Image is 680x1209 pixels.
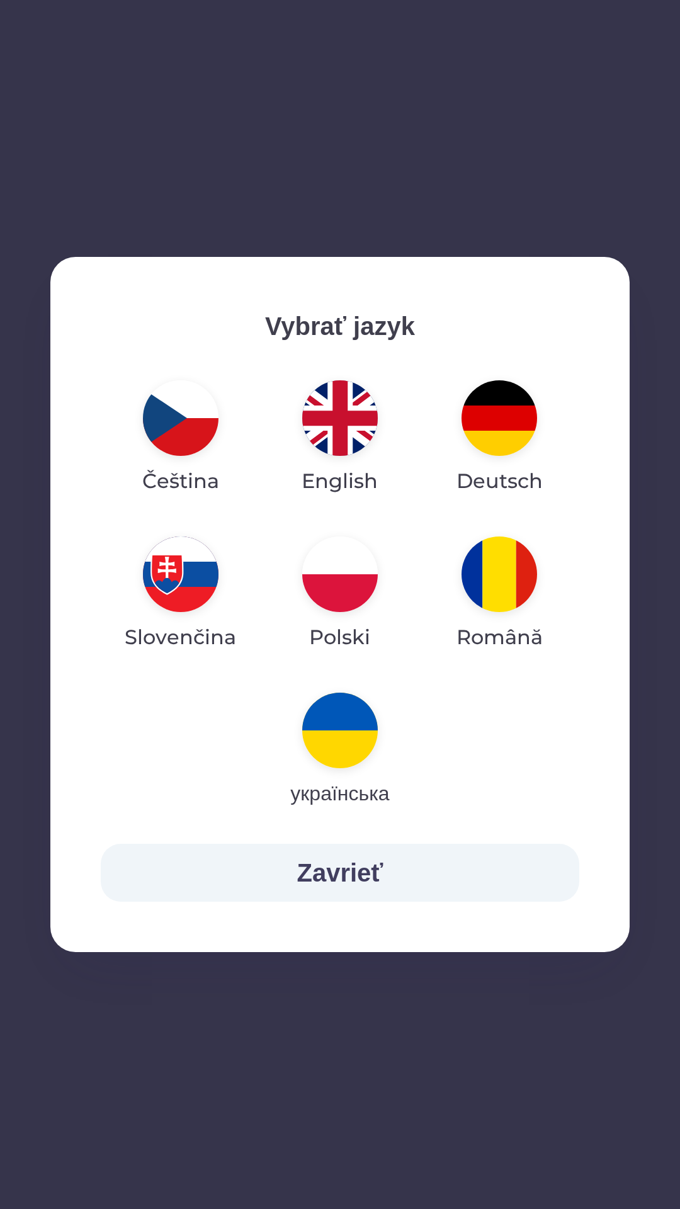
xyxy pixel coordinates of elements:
[456,622,543,652] p: Română
[302,693,378,768] img: uk flag
[143,536,218,612] img: sk flag
[456,466,543,496] p: Deutsch
[101,307,579,345] p: Vybrať jazyk
[426,526,573,662] button: Română
[112,370,249,506] button: Čeština
[290,778,389,809] p: українська
[125,622,236,652] p: Slovenčina
[302,536,378,612] img: pl flag
[271,370,408,506] button: English
[302,380,378,456] img: en flag
[462,536,537,612] img: ro flag
[426,370,573,506] button: Deutsch
[272,526,408,662] button: Polski
[302,466,378,496] p: English
[101,526,260,662] button: Slovenčina
[101,844,579,902] button: Zavrieť
[142,466,219,496] p: Čeština
[260,683,419,819] button: українська
[309,622,370,652] p: Polski
[462,380,537,456] img: de flag
[143,380,218,456] img: cs flag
